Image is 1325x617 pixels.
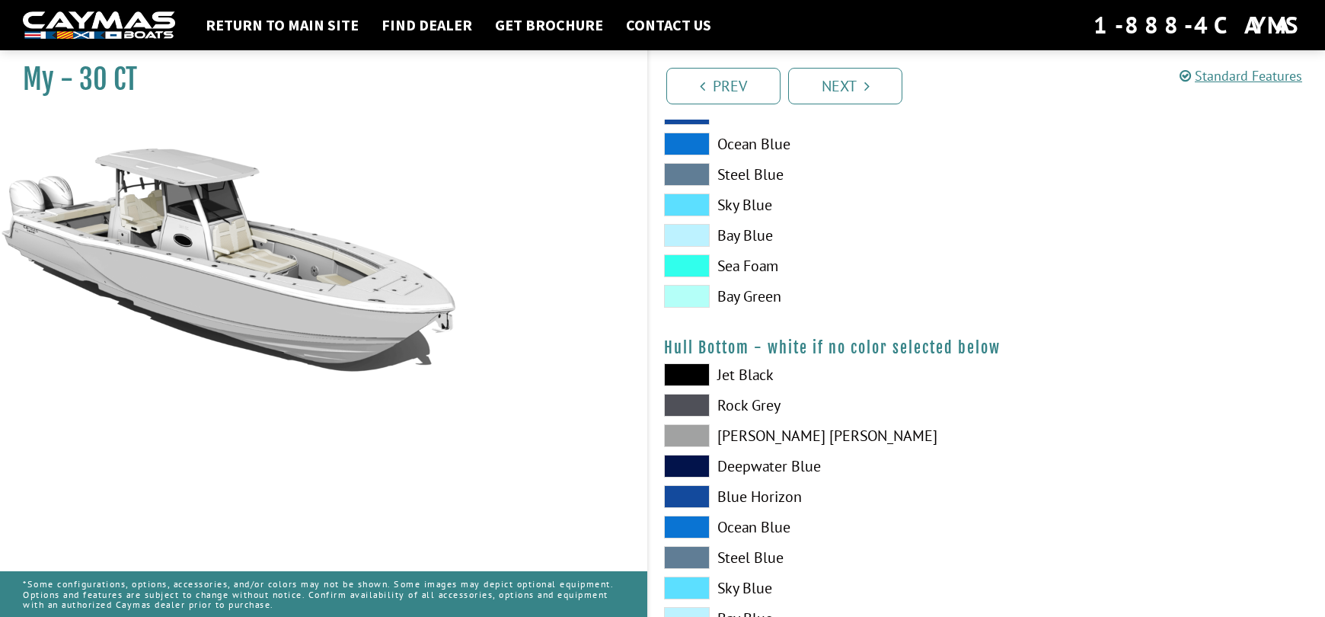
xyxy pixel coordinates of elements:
[664,338,1310,357] h4: Hull Bottom - white if no color selected below
[1094,8,1302,42] div: 1-888-4CAYMAS
[664,394,972,417] label: Rock Grey
[664,485,972,508] label: Blue Horizon
[664,193,972,216] label: Sky Blue
[664,254,972,277] label: Sea Foam
[374,15,480,35] a: Find Dealer
[664,363,972,386] label: Jet Black
[1180,67,1302,85] a: Standard Features
[664,163,972,186] label: Steel Blue
[664,224,972,247] label: Bay Blue
[664,516,972,539] label: Ocean Blue
[198,15,366,35] a: Return to main site
[662,66,1325,104] ul: Pagination
[664,577,972,599] label: Sky Blue
[487,15,611,35] a: Get Brochure
[664,424,972,447] label: [PERSON_NAME] [PERSON_NAME]
[664,133,972,155] label: Ocean Blue
[666,68,781,104] a: Prev
[664,546,972,569] label: Steel Blue
[23,571,624,617] p: *Some configurations, options, accessories, and/or colors may not be shown. Some images may depic...
[788,68,902,104] a: Next
[23,11,175,40] img: white-logo-c9c8dbefe5ff5ceceb0f0178aa75bf4bb51f6bca0971e226c86eb53dfe498488.png
[23,62,609,97] h1: My - 30 CT
[618,15,719,35] a: Contact Us
[664,285,972,308] label: Bay Green
[664,455,972,478] label: Deepwater Blue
